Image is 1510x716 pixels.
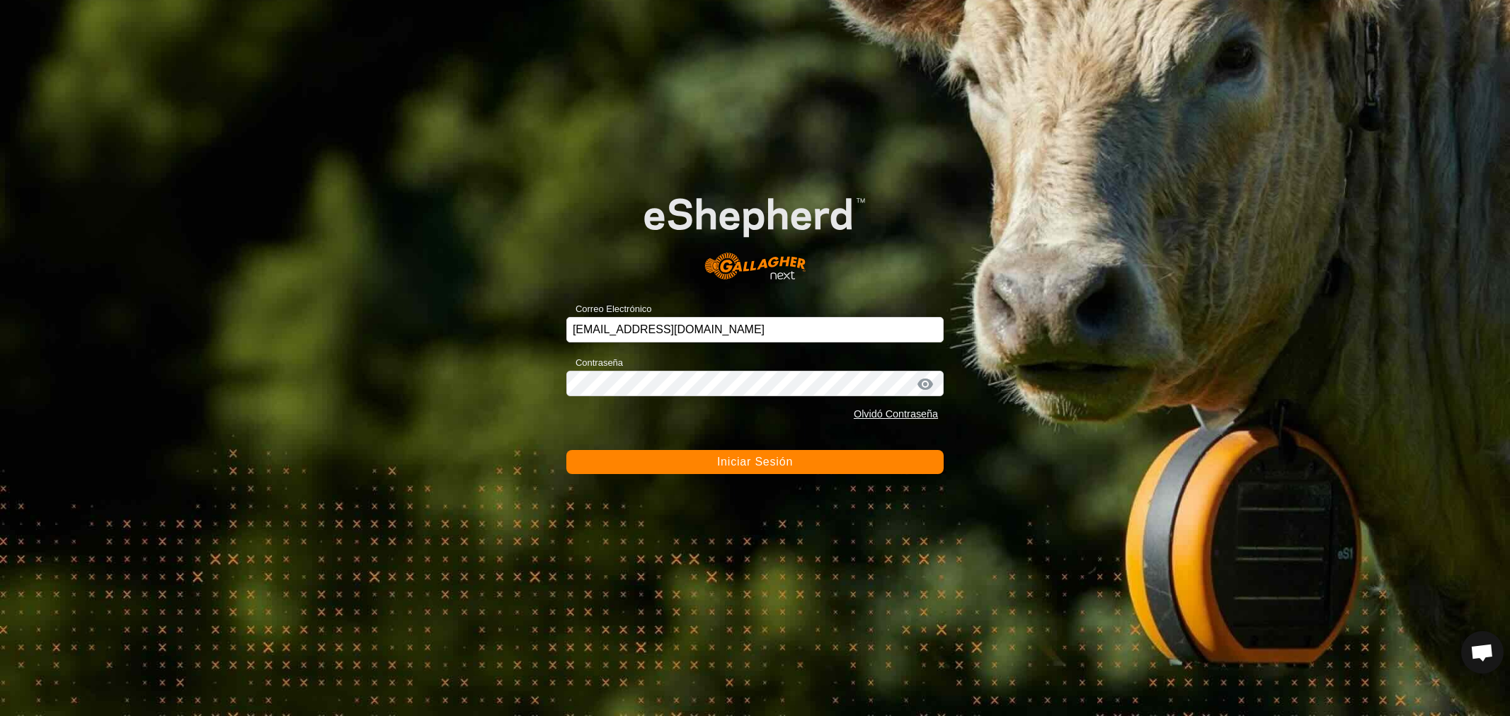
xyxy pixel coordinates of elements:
label: Contraseña [566,356,623,370]
span: Iniciar Sesión [717,456,793,468]
input: Correo Electrónico [566,317,944,342]
a: Olvidó Contraseña [854,408,938,420]
button: Iniciar Sesión [566,450,944,474]
label: Correo Electrónico [566,302,652,316]
img: Logo de eShepherd [604,166,906,295]
a: Chat abierto [1461,631,1504,674]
